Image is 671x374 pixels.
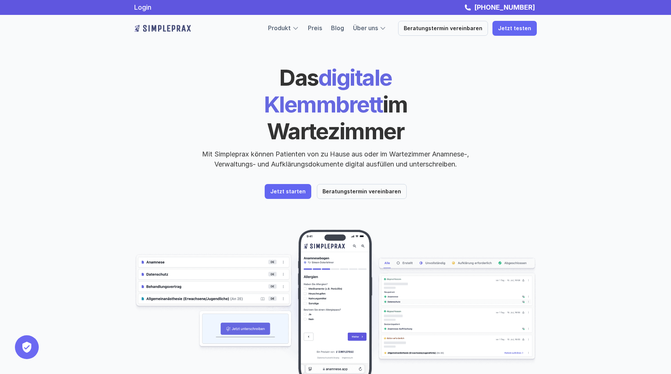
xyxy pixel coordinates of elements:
[268,24,291,32] a: Produkt
[322,188,401,195] p: Beratungstermin vereinbaren
[196,149,475,169] p: Mit Simpleprax können Patienten von zu Hause aus oder im Wartezimmer Anamnese-, Verwaltungs- und ...
[404,25,482,32] p: Beratungstermin vereinbaren
[398,21,488,36] a: Beratungstermin vereinbaren
[265,184,311,199] a: Jetzt starten
[279,64,318,91] span: Das
[207,64,464,145] h1: digitale Klemmbrett
[270,188,306,195] p: Jetzt starten
[353,24,378,32] a: Über uns
[308,24,322,32] a: Preis
[498,25,531,32] p: Jetzt testen
[134,3,151,11] a: Login
[474,3,535,11] strong: [PHONE_NUMBER]
[472,3,537,11] a: [PHONE_NUMBER]
[492,21,537,36] a: Jetzt testen
[317,184,407,199] a: Beratungstermin vereinbaren
[267,91,412,145] span: im Wartezimmer
[331,24,344,32] a: Blog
